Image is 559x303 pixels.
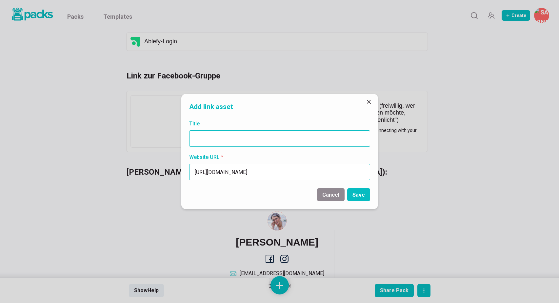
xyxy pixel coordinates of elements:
label: Title [189,120,366,128]
button: Cancel [317,188,345,201]
header: Add link asset [181,94,378,117]
label: Website URL [189,153,366,161]
button: Close [364,97,374,107]
button: Save [347,188,370,201]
